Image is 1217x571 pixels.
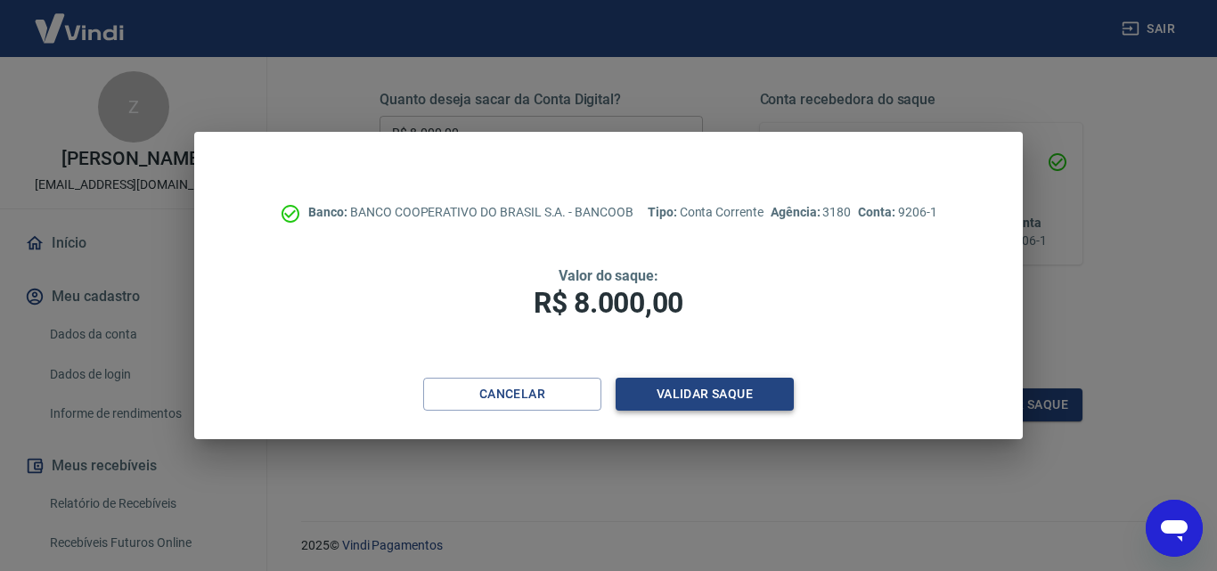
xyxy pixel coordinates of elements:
[858,203,936,222] p: 9206-1
[858,205,898,219] span: Conta:
[423,378,601,411] button: Cancelar
[1146,500,1203,557] iframe: Botão para abrir a janela de mensagens
[648,203,764,222] p: Conta Corrente
[308,203,633,222] p: BANCO COOPERATIVO DO BRASIL S.A. - BANCOOB
[534,286,683,320] span: R$ 8.000,00
[648,205,680,219] span: Tipo:
[308,205,350,219] span: Banco:
[771,205,823,219] span: Agência:
[559,267,658,284] span: Valor do saque:
[616,378,794,411] button: Validar saque
[771,203,851,222] p: 3180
